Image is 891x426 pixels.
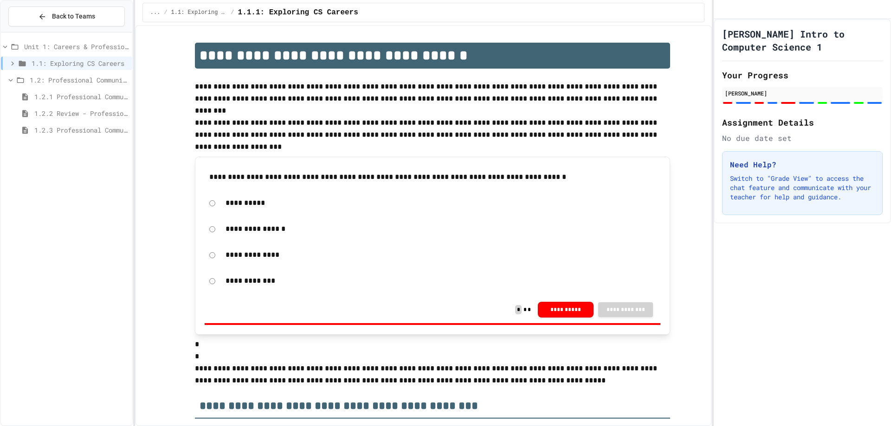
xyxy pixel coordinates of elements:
div: [PERSON_NAME] [725,89,880,97]
span: ... [150,9,161,16]
span: 1.2: Professional Communication [30,75,129,85]
span: Back to Teams [52,12,95,21]
h1: [PERSON_NAME] Intro to Computer Science 1 [722,27,883,53]
span: Unit 1: Careers & Professionalism [24,42,129,51]
span: / [164,9,167,16]
button: Back to Teams [8,6,125,26]
p: Switch to "Grade View" to access the chat feature and communicate with your teacher for help and ... [730,174,875,202]
span: 1.2.1 Professional Communication [34,92,129,102]
span: 1.2.3 Professional Communication Challenge [34,125,129,135]
div: No due date set [722,133,883,144]
span: 1.1.1: Exploring CS Careers [238,7,358,18]
span: 1.1: Exploring CS Careers [32,58,129,68]
span: 1.1: Exploring CS Careers [171,9,227,16]
span: / [231,9,234,16]
span: 1.2.2 Review - Professional Communication [34,108,129,118]
h2: Your Progress [722,69,883,82]
h3: Need Help? [730,159,875,170]
h2: Assignment Details [722,116,883,129]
